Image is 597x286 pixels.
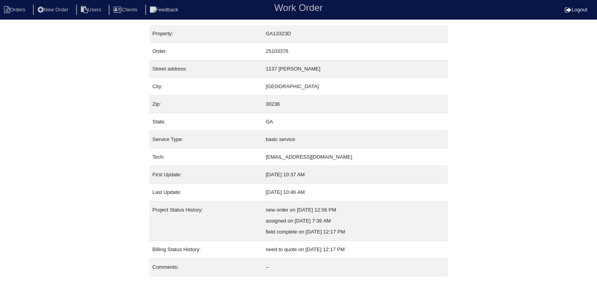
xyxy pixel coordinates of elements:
[109,7,144,13] a: Clients
[145,5,184,15] li: Feedback
[263,43,448,60] td: 25103376
[263,259,448,276] td: --
[266,244,445,255] div: need to quote on [DATE] 12:17 PM
[76,5,108,15] li: Users
[149,43,263,60] td: Order:
[33,7,75,13] a: New Order
[263,25,448,43] td: GA13323D
[149,201,263,241] td: Project Status History:
[266,215,445,226] div: assigned on [DATE] 7:36 AM
[149,113,263,131] td: State:
[149,241,263,259] td: Billing Status History:
[149,78,263,96] td: City:
[149,131,263,148] td: Service Type:
[266,205,445,215] div: new order on [DATE] 12:56 PM
[33,5,75,15] li: New Order
[266,226,445,237] div: field complete on [DATE] 12:17 PM
[149,25,263,43] td: Property:
[149,259,263,276] td: Comments:
[263,78,448,96] td: [GEOGRAPHIC_DATA]
[263,148,448,166] td: [EMAIL_ADDRESS][DOMAIN_NAME]
[76,7,108,13] a: Users
[263,113,448,131] td: GA
[263,96,448,113] td: 30236
[263,60,448,78] td: 1137 [PERSON_NAME]
[149,184,263,201] td: Last Update:
[149,60,263,78] td: Street address:
[263,131,448,148] td: basic service
[149,166,263,184] td: First Update:
[149,148,263,166] td: Tech:
[565,7,587,13] a: Logout
[109,5,144,15] li: Clients
[149,96,263,113] td: Zip:
[263,184,448,201] td: [DATE] 10:46 AM
[263,166,448,184] td: [DATE] 10:37 AM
